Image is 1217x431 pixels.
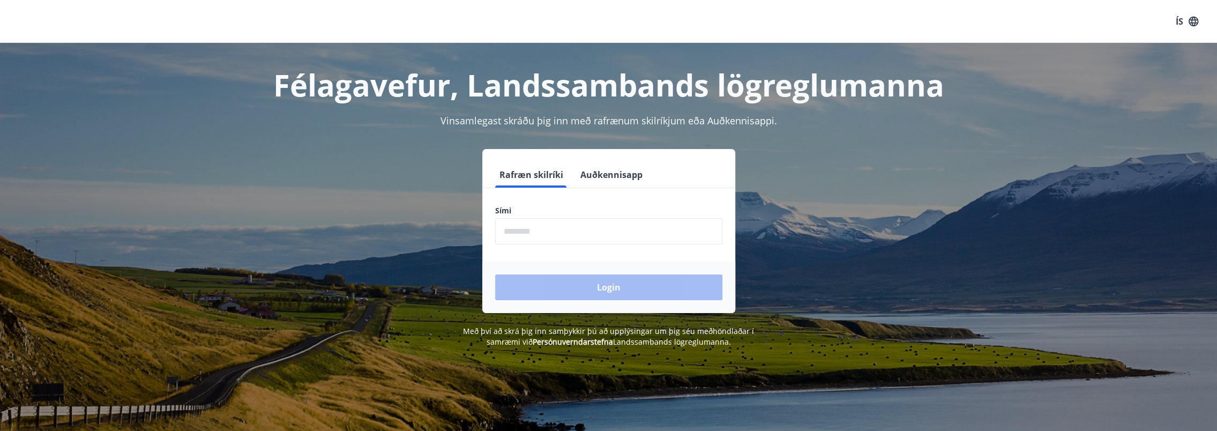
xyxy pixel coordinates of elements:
[236,64,982,105] h1: Félagavefur, Landssambands lögreglumanna
[1170,12,1204,31] button: ÍS
[495,162,568,188] button: Rafræn skilríki
[533,337,613,347] a: Persónuverndarstefna
[440,114,777,127] span: Vinsamlegast skráðu þig inn með rafrænum skilríkjum eða Auðkennisappi.
[576,162,647,188] button: Auðkennisapp
[463,326,754,347] span: Með því að skrá þig inn samþykkir þú að upplýsingar um þig séu meðhöndlaðar í samræmi við Landssa...
[495,205,722,216] label: Sími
